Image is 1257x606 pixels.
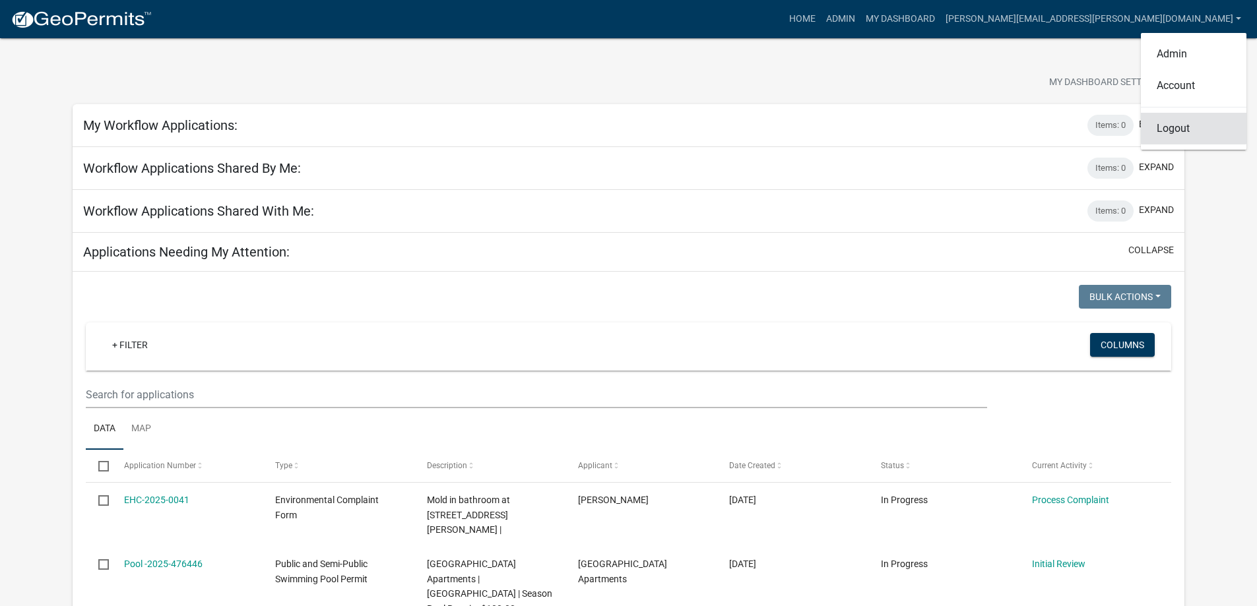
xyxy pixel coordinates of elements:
span: Yen Dang [578,495,649,505]
a: Admin [821,7,860,32]
h5: Workflow Applications Shared With Me: [83,203,314,219]
span: Amberwood Place Apartments [578,559,667,584]
button: expand [1139,160,1174,174]
input: Search for applications [86,381,986,408]
a: Map [123,408,159,450]
h5: Workflow Applications Shared By Me: [83,160,301,176]
button: Bulk Actions [1079,285,1171,309]
div: Items: 0 [1087,158,1134,179]
span: Environmental Complaint Form [275,495,379,520]
button: My Dashboard Settingssettings [1039,70,1192,96]
a: [PERSON_NAME][EMAIL_ADDRESS][PERSON_NAME][DOMAIN_NAME] [940,7,1246,32]
span: 09/10/2025 [729,495,756,505]
div: Items: 0 [1087,200,1134,222]
a: Data [86,408,123,450]
div: [PERSON_NAME][EMAIL_ADDRESS][PERSON_NAME][DOMAIN_NAME] [1141,33,1246,150]
a: My Dashboard [860,7,940,32]
a: Home [784,7,821,32]
a: Logout [1141,113,1246,144]
span: My Dashboard Settings [1049,75,1163,91]
button: expand [1139,203,1174,217]
span: Status [881,461,904,470]
span: Date Created [729,461,775,470]
datatable-header-cell: Description [414,450,565,481]
div: Items: 0 [1087,115,1134,136]
span: In Progress [881,559,928,569]
span: Application Number [124,461,196,470]
a: Initial Review [1032,559,1085,569]
span: 09/10/2025 [729,559,756,569]
datatable-header-cell: Select [86,450,111,481]
a: + Filter [102,333,158,357]
h5: Applications Needing My Attention: [83,244,290,260]
a: Pool -2025-476446 [124,559,203,569]
button: expand [1139,117,1174,131]
a: EHC-2025-0041 [124,495,189,505]
a: Account [1141,70,1246,102]
span: Type [275,461,292,470]
span: Mold in bathroom at 814 W. Jackson St., Kokomo | [427,495,510,535]
button: Columns [1090,333,1155,357]
span: Current Activity [1032,461,1087,470]
datatable-header-cell: Application Number [112,450,263,481]
a: Process Complaint [1032,495,1109,505]
datatable-header-cell: Type [263,450,414,481]
span: Description [427,461,467,470]
span: Applicant [578,461,612,470]
span: In Progress [881,495,928,505]
datatable-header-cell: Status [868,450,1019,481]
h5: My Workflow Applications: [83,117,238,133]
span: Public and Semi-Public Swimming Pool Permit [275,559,368,584]
datatable-header-cell: Date Created [717,450,868,481]
datatable-header-cell: Current Activity [1019,450,1171,481]
a: Admin [1141,38,1246,70]
datatable-header-cell: Applicant [565,450,717,481]
button: collapse [1128,243,1174,257]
